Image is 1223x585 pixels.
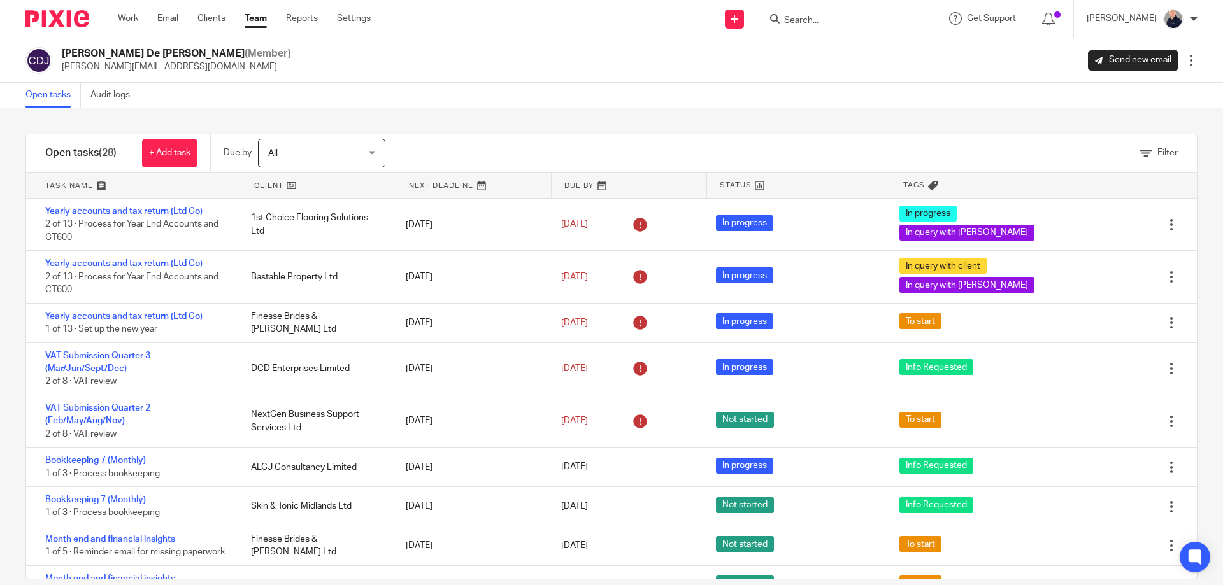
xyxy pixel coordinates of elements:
[899,359,973,375] span: Info Requested
[1088,50,1178,71] a: Send new email
[899,277,1034,293] span: In query with [PERSON_NAME]
[899,536,941,552] span: To start
[99,148,117,158] span: (28)
[197,12,225,25] a: Clients
[393,408,548,433] div: [DATE]
[393,493,548,519] div: [DATE]
[393,212,548,237] div: [DATE]
[45,272,218,295] span: 2 of 13 · Process for Year End Accounts and CT600
[561,541,588,550] span: [DATE]
[393,356,548,381] div: [DATE]
[45,495,146,504] a: Bookkeeping 7 (Monthly)
[25,83,81,108] a: Open tasks
[245,12,267,25] a: Team
[716,359,773,375] span: In progress
[224,146,252,159] p: Due by
[561,502,588,511] span: [DATE]
[337,12,371,25] a: Settings
[238,356,393,381] div: DCD Enterprises Limited
[783,15,898,27] input: Search
[899,206,957,222] span: In progress
[45,430,117,439] span: 2 of 8 · VAT review
[1163,9,1184,29] img: IMG_8745-0021-copy.jpg
[393,455,548,480] div: [DATE]
[62,60,291,73] p: [PERSON_NAME][EMAIL_ADDRESS][DOMAIN_NAME]
[45,207,203,216] a: Yearly accounts and tax return (Ltd Co)
[899,412,941,428] span: To start
[238,264,393,290] div: Bastable Property Ltd
[142,139,197,167] a: + Add task
[45,325,157,334] span: 1 of 13 · Set up the new year
[268,149,278,158] span: All
[393,310,548,335] div: [DATE]
[716,267,773,283] span: In progress
[45,469,160,478] span: 1 of 3 · Process bookkeeping
[899,313,941,329] span: To start
[45,220,218,243] span: 2 of 13 · Process for Year End Accounts and CT600
[25,10,89,27] img: Pixie
[90,83,139,108] a: Audit logs
[716,313,773,329] span: In progress
[157,12,178,25] a: Email
[899,225,1034,241] span: In query with [PERSON_NAME]
[716,412,774,428] span: Not started
[25,47,52,74] img: svg%3E
[393,533,548,558] div: [DATE]
[238,493,393,519] div: Skin & Tonic Midlands Ltd
[45,509,160,518] span: 1 of 3 · Process bookkeeping
[561,364,588,373] span: [DATE]
[899,497,973,513] span: Info Requested
[899,458,973,474] span: Info Requested
[245,48,291,59] span: (Member)
[45,259,203,268] a: Yearly accounts and tax return (Ltd Co)
[45,548,225,557] span: 1 of 5 · Reminder email for missing paperwork
[393,264,548,290] div: [DATE]
[238,304,393,342] div: Finesse Brides & [PERSON_NAME] Ltd
[561,416,588,425] span: [DATE]
[62,47,291,60] h2: [PERSON_NAME] De [PERSON_NAME]
[45,574,175,583] a: Month end and financial insights
[561,220,588,229] span: [DATE]
[561,463,588,472] span: [DATE]
[45,312,203,321] a: Yearly accounts and tax return (Ltd Co)
[561,272,588,281] span: [DATE]
[238,205,393,244] div: 1st Choice Flooring Solutions Ltd
[716,458,773,474] span: In progress
[238,455,393,480] div: ALCJ Consultancy Limited
[716,536,774,552] span: Not started
[45,146,117,160] h1: Open tasks
[1087,12,1157,25] p: [PERSON_NAME]
[45,351,150,373] a: VAT Submission Quarter 3 (Mar/Jun/Sept/Dec)
[286,12,318,25] a: Reports
[720,180,752,190] span: Status
[899,258,987,274] span: In query with client
[238,402,393,441] div: NextGen Business Support Services Ltd
[903,180,925,190] span: Tags
[45,456,146,465] a: Bookkeeping 7 (Monthly)
[118,12,138,25] a: Work
[716,497,774,513] span: Not started
[967,14,1016,23] span: Get Support
[45,377,117,386] span: 2 of 8 · VAT review
[561,318,588,327] span: [DATE]
[716,215,773,231] span: In progress
[238,526,393,565] div: Finesse Brides & [PERSON_NAME] Ltd
[45,535,175,544] a: Month end and financial insights
[1157,148,1178,157] span: Filter
[45,404,150,425] a: VAT Submission Quarter 2 (Feb/May/Aug/Nov)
